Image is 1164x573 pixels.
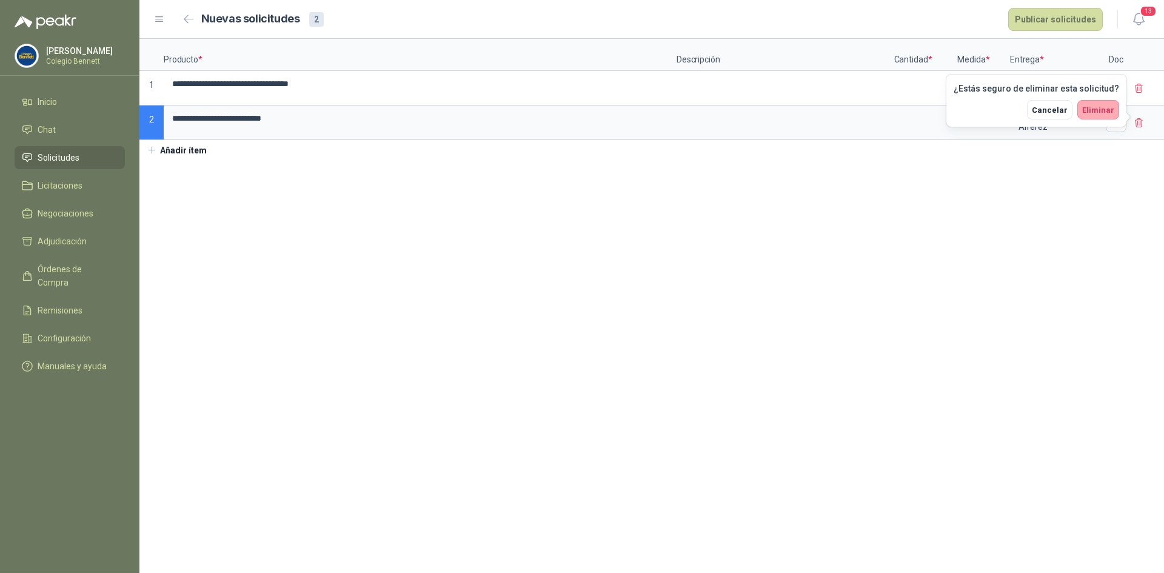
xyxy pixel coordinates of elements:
span: Eliminar [1082,106,1114,115]
p: Entrega [1010,39,1101,71]
div: Unidades [938,72,1009,100]
h2: Nuevas solicitudes [201,10,300,28]
span: Manuales y ayuda [38,360,107,373]
p: Portería Alférez [1018,114,1079,131]
a: Licitaciones [15,174,125,197]
span: Licitaciones [38,179,82,192]
button: Cancelar [1027,100,1072,119]
p: Colegio Bennett [46,58,122,65]
button: 13 [1128,8,1149,30]
button: Publicar solicitudes [1008,8,1103,31]
p: Cantidad [889,39,937,71]
img: Company Logo [15,44,38,67]
p: 1 [139,71,164,106]
a: Inicio [15,90,125,113]
button: Eliminar [1077,100,1119,119]
p: Medida [937,39,1010,71]
a: Manuales y ayuda [15,355,125,378]
a: Remisiones [15,299,125,322]
span: Órdenes de Compra [38,263,113,289]
a: Solicitudes [15,146,125,169]
div: Unidades [938,107,1009,135]
span: 13 [1140,5,1157,17]
img: Logo peakr [15,15,76,29]
span: Cancelar [1032,106,1068,115]
span: Configuración [38,332,91,345]
a: Adjudicación [15,230,125,253]
p: Producto [164,39,677,71]
a: Órdenes de Compra [15,258,125,294]
a: Chat [15,118,125,141]
p: Descripción [677,39,889,71]
span: Chat [38,123,56,136]
p: [PERSON_NAME] [46,47,122,55]
a: Configuración [15,327,125,350]
div: ¿Estás seguro de eliminar esta solicitud? [954,82,1119,95]
span: Negociaciones [38,207,93,220]
a: Negociaciones [15,202,125,225]
div: 2 [309,12,324,27]
p: Doc [1101,39,1131,71]
span: Adjudicación [38,235,87,248]
p: 2 [139,106,164,140]
button: Añadir ítem [139,140,214,161]
span: Solicitudes [38,151,79,164]
span: Inicio [38,95,57,109]
span: Remisiones [38,304,82,317]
